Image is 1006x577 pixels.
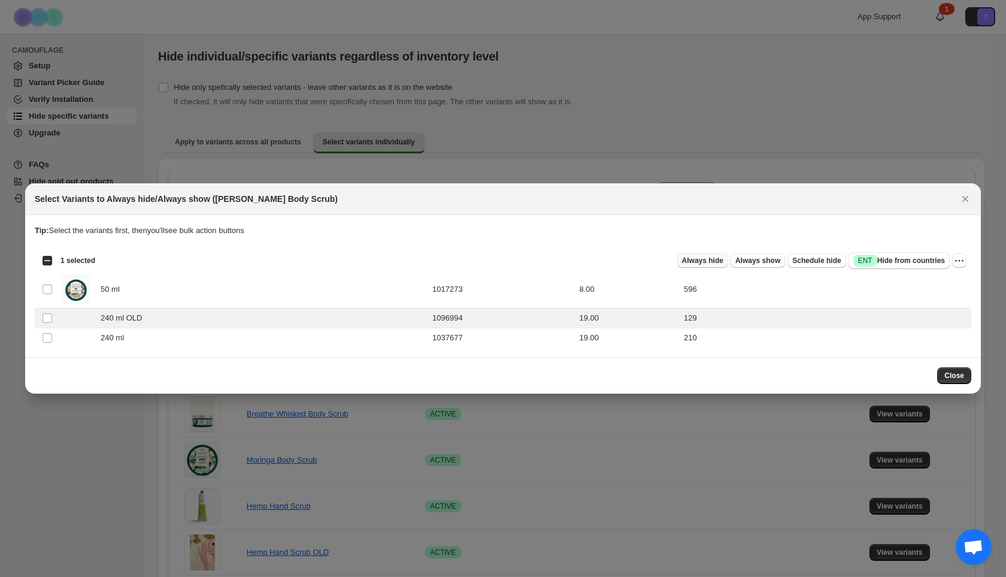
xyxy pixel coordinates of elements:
[957,191,974,207] button: Close
[956,529,992,565] div: Chat öffnen
[101,312,149,324] span: 240 ml OLD
[937,367,971,384] button: Close
[731,253,785,268] button: Always show
[952,253,966,268] button: More actions
[575,328,680,348] td: 19.00
[60,256,95,265] span: 1 selected
[101,283,126,295] span: 50 ml
[787,253,846,268] button: Schedule hide
[858,256,872,265] span: ENT
[680,328,971,348] td: 210
[735,256,780,265] span: Always show
[792,256,841,265] span: Schedule hide
[944,371,964,380] span: Close
[575,271,680,309] td: 8.00
[61,274,91,304] img: 1017273_BODY_SCRUB_SHEA_50ML_BRONZE_INACLPS174.jpg
[680,271,971,309] td: 596
[682,256,723,265] span: Always hide
[849,252,950,269] button: SuccessENTHide from countries
[429,309,575,328] td: 1096994
[853,255,945,267] span: Hide from countries
[575,309,680,328] td: 19.00
[35,193,338,205] h2: Select Variants to Always hide/Always show ([PERSON_NAME] Body Scrub)
[677,253,728,268] button: Always hide
[429,328,575,348] td: 1037677
[35,226,49,235] strong: Tip:
[101,332,131,344] span: 240 ml
[680,309,971,328] td: 129
[35,225,971,237] p: Select the variants first, then you'll see bulk action buttons
[429,271,575,309] td: 1017273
